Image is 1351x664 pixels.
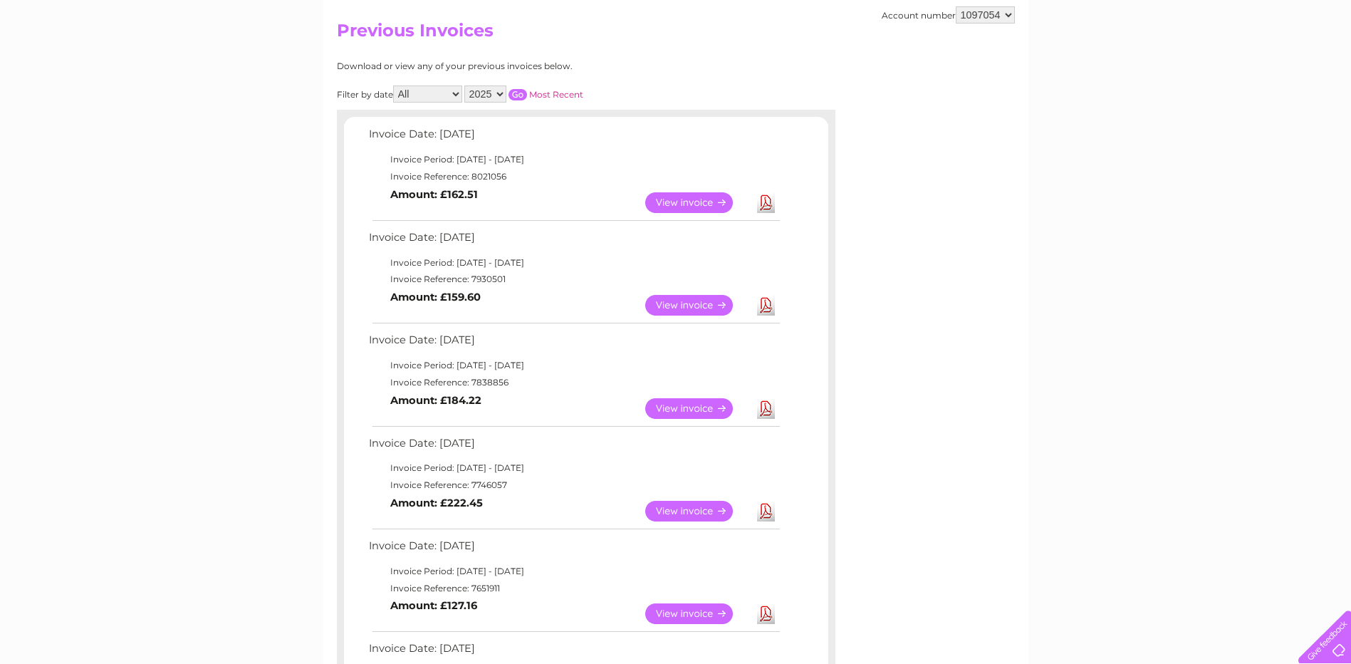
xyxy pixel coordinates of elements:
[390,188,478,201] b: Amount: £162.51
[365,271,782,288] td: Invoice Reference: 7930501
[645,603,750,624] a: View
[757,192,775,213] a: Download
[365,151,782,168] td: Invoice Period: [DATE] - [DATE]
[390,599,477,612] b: Amount: £127.16
[757,295,775,316] a: Download
[390,497,483,509] b: Amount: £222.45
[47,37,120,81] img: logo.png
[337,21,1015,48] h2: Previous Invoices
[365,477,782,494] td: Invoice Reference: 7746057
[1176,61,1219,71] a: Telecoms
[645,295,750,316] a: View
[645,192,750,213] a: View
[757,398,775,419] a: Download
[365,563,782,580] td: Invoice Period: [DATE] - [DATE]
[757,501,775,522] a: Download
[365,228,782,254] td: Invoice Date: [DATE]
[1227,61,1248,71] a: Blog
[365,254,782,271] td: Invoice Period: [DATE] - [DATE]
[390,291,481,304] b: Amount: £159.60
[365,374,782,391] td: Invoice Reference: 7838856
[882,6,1015,24] div: Account number
[1136,61,1167,71] a: Energy
[337,85,711,103] div: Filter by date
[1100,61,1127,71] a: Water
[365,168,782,185] td: Invoice Reference: 8021056
[1256,61,1291,71] a: Contact
[645,398,750,419] a: View
[365,331,782,357] td: Invoice Date: [DATE]
[529,89,583,100] a: Most Recent
[340,8,1013,69] div: Clear Business is a trading name of Verastar Limited (registered in [GEOGRAPHIC_DATA] No. 3667643...
[757,603,775,624] a: Download
[1304,61,1337,71] a: Log out
[365,580,782,597] td: Invoice Reference: 7651911
[365,536,782,563] td: Invoice Date: [DATE]
[645,501,750,522] a: View
[1083,7,1181,25] a: 0333 014 3131
[365,125,782,151] td: Invoice Date: [DATE]
[365,357,782,374] td: Invoice Period: [DATE] - [DATE]
[365,460,782,477] td: Invoice Period: [DATE] - [DATE]
[390,394,481,407] b: Amount: £184.22
[337,61,711,71] div: Download or view any of your previous invoices below.
[365,434,782,460] td: Invoice Date: [DATE]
